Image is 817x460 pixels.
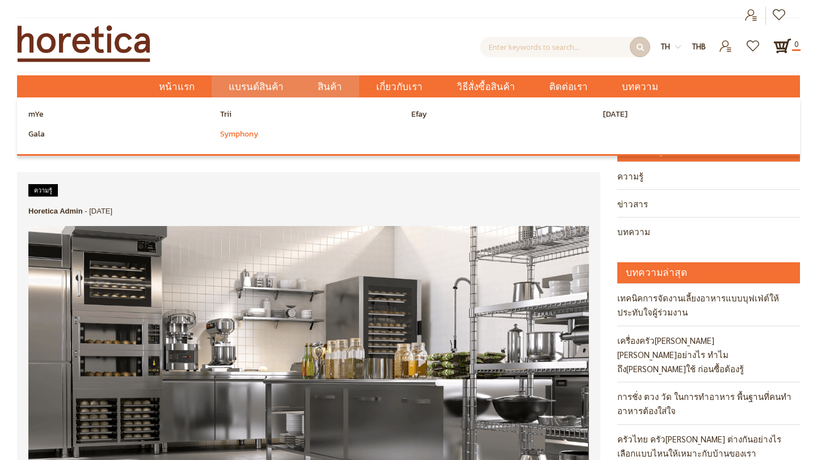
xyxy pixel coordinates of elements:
a: Gala [26,126,217,143]
a: ข่าวสาร [617,190,801,217]
span: เกี่ยวกับเรา [376,75,423,99]
a: เครื่องครัว[PERSON_NAME][PERSON_NAME]อย่างไร ทำไมถึง[PERSON_NAME]ใช้ ก่อนซื้อต้องรู้ [617,326,801,382]
span: mYe [28,106,44,123]
a: เข้าสู่ระบบ [738,7,765,25]
span: หน้าแรก [159,79,195,94]
strong: บทความล่าสุด [626,265,687,281]
a: เข้าสู่ระบบ [712,37,740,46]
span: [DATE] [89,207,112,215]
a: หน้าแรก [142,75,212,97]
span: THB [692,41,706,51]
a: [DATE] [600,106,792,123]
a: ความรู้ [28,184,58,197]
a: mYe [26,106,217,123]
a: สินค้า [301,75,359,97]
a: ติดต่อเรา [532,75,605,97]
span: บทความ [622,75,658,99]
a: เกี่ยวกับเรา [359,75,440,97]
span: แบรนด์สินค้า [229,75,284,99]
span: Symphony [220,126,258,143]
a: Trii [217,106,409,123]
span: 0 [792,37,801,51]
span: สินค้า [318,75,342,99]
a: บทความ [605,75,675,97]
a: Symphony [217,126,409,143]
a: ความรู้ [617,162,801,189]
span: Efay [411,106,427,123]
span: - [85,207,87,215]
a: เทคนิคการจัดงานเลี้ยงอาหารแบบบุฟเฟ่ต์ให้ประทับใจผู้ร่วมงาน [617,284,801,325]
a: บทความ [617,218,801,245]
a: วิธีสั่งซื้อสินค้า [440,75,532,97]
a: Efay [408,106,600,123]
a: 0 [773,37,791,55]
img: dropdown-icon.svg [675,44,681,50]
span: Trii [220,106,231,123]
img: Horetica.com [17,25,150,62]
a: เข้าสู่ระบบ [766,7,794,25]
span: Gala [28,126,45,143]
span: [DATE] [603,106,628,123]
a: แบรนด์สินค้า [212,75,301,97]
a: การชั่ง ตวง วัด ในการทำอาหาร พื้นฐานที่คนทำอาหารต้องใส่ใจ [617,382,801,424]
span: ติดต่อเรา [549,75,588,99]
span: วิธีสั่งซื้อสินค้า [457,75,515,99]
a: รายการโปรด [740,37,768,46]
span: th [661,41,670,51]
a: Horetica Admin [28,207,83,215]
